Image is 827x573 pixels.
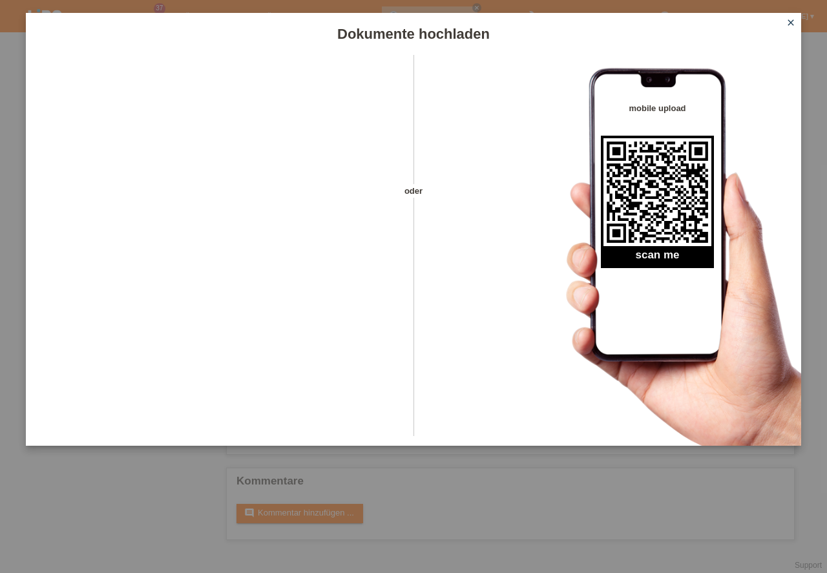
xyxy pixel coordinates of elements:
span: oder [391,184,436,198]
h4: mobile upload [601,103,714,113]
h1: Dokumente hochladen [26,26,801,42]
iframe: Upload [45,87,391,410]
h2: scan me [601,249,714,268]
i: close [786,17,796,28]
a: close [782,16,799,31]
